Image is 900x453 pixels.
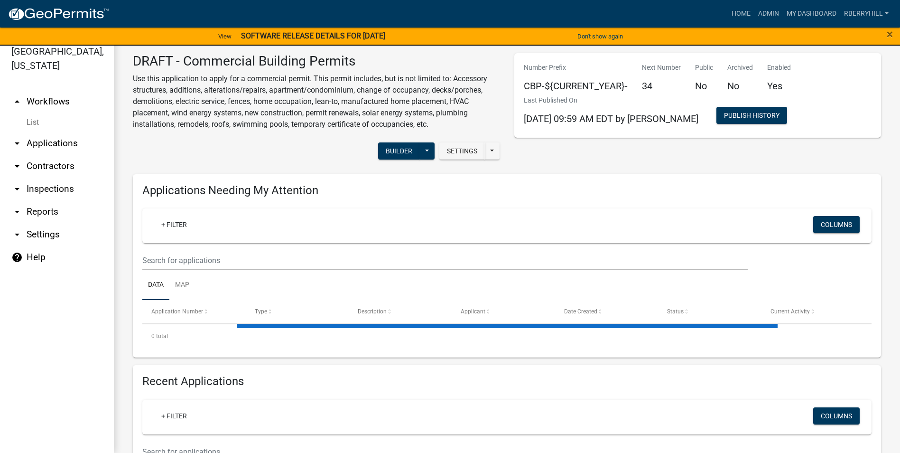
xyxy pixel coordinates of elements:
button: Don't show again [574,28,627,44]
span: Type [255,308,267,315]
a: My Dashboard [783,5,840,23]
datatable-header-cell: Applicant [452,300,555,323]
i: help [11,252,23,263]
span: Application Number [151,308,203,315]
div: 0 total [142,324,872,348]
p: Enabled [767,63,791,73]
p: Number Prefix [524,63,628,73]
h5: No [727,80,753,92]
button: Settings [439,142,485,160]
span: Description [358,308,387,315]
datatable-header-cell: Status [658,300,761,323]
strong: SOFTWARE RELEASE DETAILS FOR [DATE] [241,31,385,40]
i: arrow_drop_down [11,206,23,217]
wm-modal-confirm: Workflow Publish History [716,112,787,120]
a: Home [728,5,754,23]
h4: Applications Needing My Attention [142,184,872,198]
h5: 34 [642,80,681,92]
a: + Filter [154,407,195,425]
a: + Filter [154,216,195,233]
h5: No [695,80,713,92]
h4: Recent Applications [142,375,872,388]
p: Use this application to apply for a commercial permit. This permit includes, but is not limited t... [133,73,500,130]
i: arrow_drop_down [11,138,23,149]
span: × [887,28,893,41]
h5: CBP-${CURRENT_YEAR}- [524,80,628,92]
p: Last Published On [524,95,698,105]
button: Columns [813,407,860,425]
button: Builder [378,142,420,160]
i: arrow_drop_down [11,229,23,240]
a: Admin [754,5,783,23]
a: Data [142,270,169,301]
datatable-header-cell: Application Number [142,300,245,323]
datatable-header-cell: Date Created [555,300,658,323]
input: Search for applications [142,251,748,270]
span: Status [667,308,684,315]
i: arrow_drop_down [11,183,23,195]
datatable-header-cell: Current Activity [761,300,864,323]
datatable-header-cell: Type [245,300,348,323]
h3: DRAFT - Commercial Building Permits [133,53,500,69]
p: Next Number [642,63,681,73]
h5: Yes [767,80,791,92]
a: View [214,28,235,44]
p: Public [695,63,713,73]
i: arrow_drop_up [11,96,23,107]
button: Publish History [716,107,787,124]
button: Columns [813,216,860,233]
p: Archived [727,63,753,73]
datatable-header-cell: Description [349,300,452,323]
button: Close [887,28,893,40]
a: rberryhill [840,5,892,23]
i: arrow_drop_down [11,160,23,172]
span: Applicant [461,308,485,315]
span: [DATE] 09:59 AM EDT by [PERSON_NAME] [524,113,698,124]
span: Date Created [564,308,597,315]
span: Current Activity [770,308,810,315]
a: Map [169,270,195,301]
